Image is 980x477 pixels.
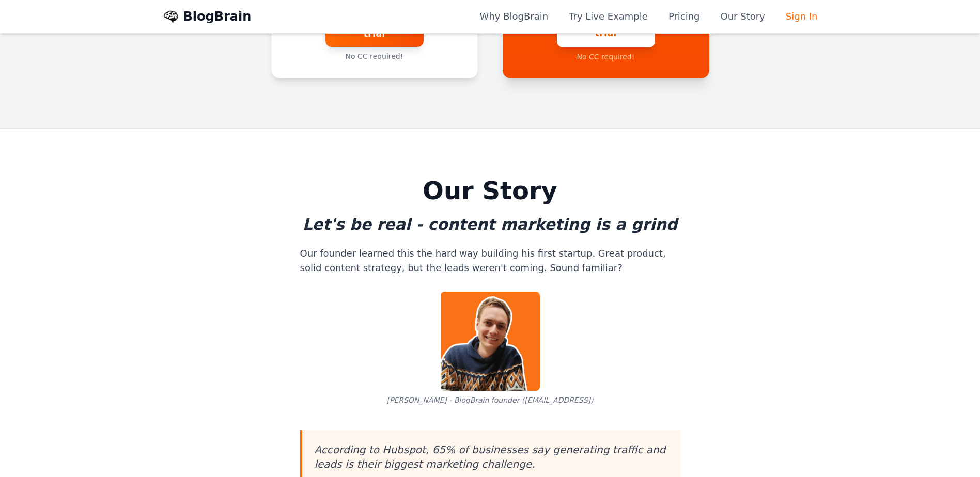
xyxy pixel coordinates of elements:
[300,246,680,275] p: Our founder learned this the hard way building his first startup. Great product, solid content st...
[300,215,680,234] h2: Let's be real - content marketing is a grind
[519,52,693,62] p: No CC required!
[300,178,680,203] h1: Our Story
[668,9,700,24] a: Pricing
[441,292,540,391] img: Matt, BlogBrain's founder
[569,9,648,24] a: Try Live Example
[386,395,593,405] span: [PERSON_NAME] - BlogBrain founder ([EMAIL_ADDRESS])
[480,9,549,24] a: Why BlogBrain
[721,9,765,24] a: Our Story
[315,442,668,471] blockquote: According to Hubspot, 65% of businesses say generating traffic and leads is their biggest marketi...
[786,9,818,24] a: Sign In
[163,8,179,25] img: BlogBrain
[183,8,252,25] a: BlogBrain
[288,51,461,61] p: No CC required!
